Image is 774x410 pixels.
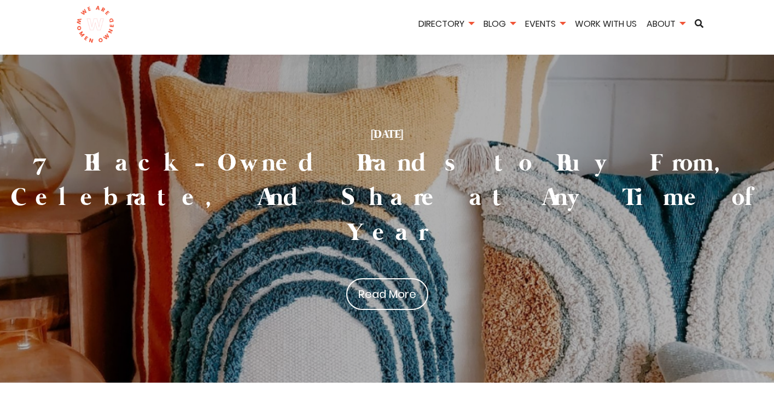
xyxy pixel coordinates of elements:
h4: [DATE] [11,127,763,143]
a: Blog [480,17,519,30]
img: logo [76,5,115,44]
li: Directory [415,17,478,33]
a: Search [691,19,707,28]
li: Events [521,17,569,33]
a: Directory [415,17,478,30]
a: Events [521,17,569,30]
li: About [643,17,689,33]
a: Read More [346,278,428,310]
li: Blog [480,17,519,33]
a: About [643,17,689,30]
h1: 7 Black-Owned Brands to Buy From, Celebrate, And Share at Any Time of Year [11,147,763,250]
a: Work With Us [571,17,641,30]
